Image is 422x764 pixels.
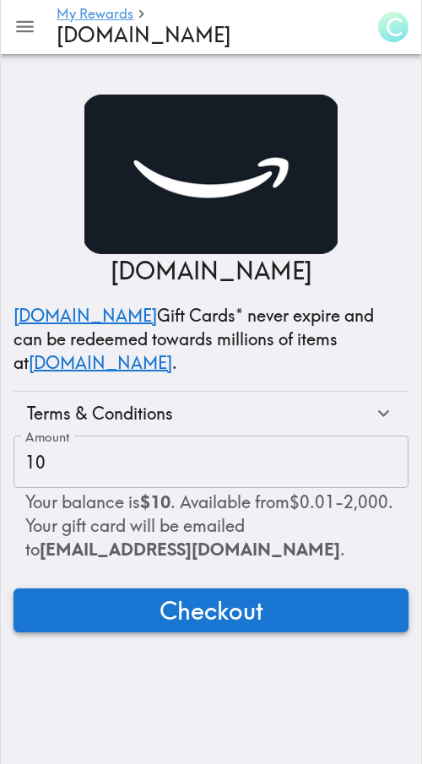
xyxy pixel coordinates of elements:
[57,7,133,23] a: My Rewards
[160,593,263,627] span: Checkout
[14,392,408,436] div: Terms & Conditions
[371,5,415,49] button: C
[14,304,408,375] p: Gift Cards* never expire and can be redeemed towards millions of items at .
[25,428,70,447] label: Amount
[84,95,338,254] img: Amazon.com
[25,491,393,560] span: Your balance is . Available from $0.01 - 2,000 . Your gift card will be emailed to .
[27,402,372,425] div: Terms & Conditions
[14,305,157,326] a: [DOMAIN_NAME]
[57,23,358,47] h4: [DOMAIN_NAME]
[111,254,312,287] p: [DOMAIN_NAME]
[40,539,340,560] span: [EMAIL_ADDRESS][DOMAIN_NAME]
[386,13,403,42] span: C
[14,588,408,632] button: Checkout
[29,352,172,373] a: [DOMAIN_NAME]
[140,491,170,512] b: $10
